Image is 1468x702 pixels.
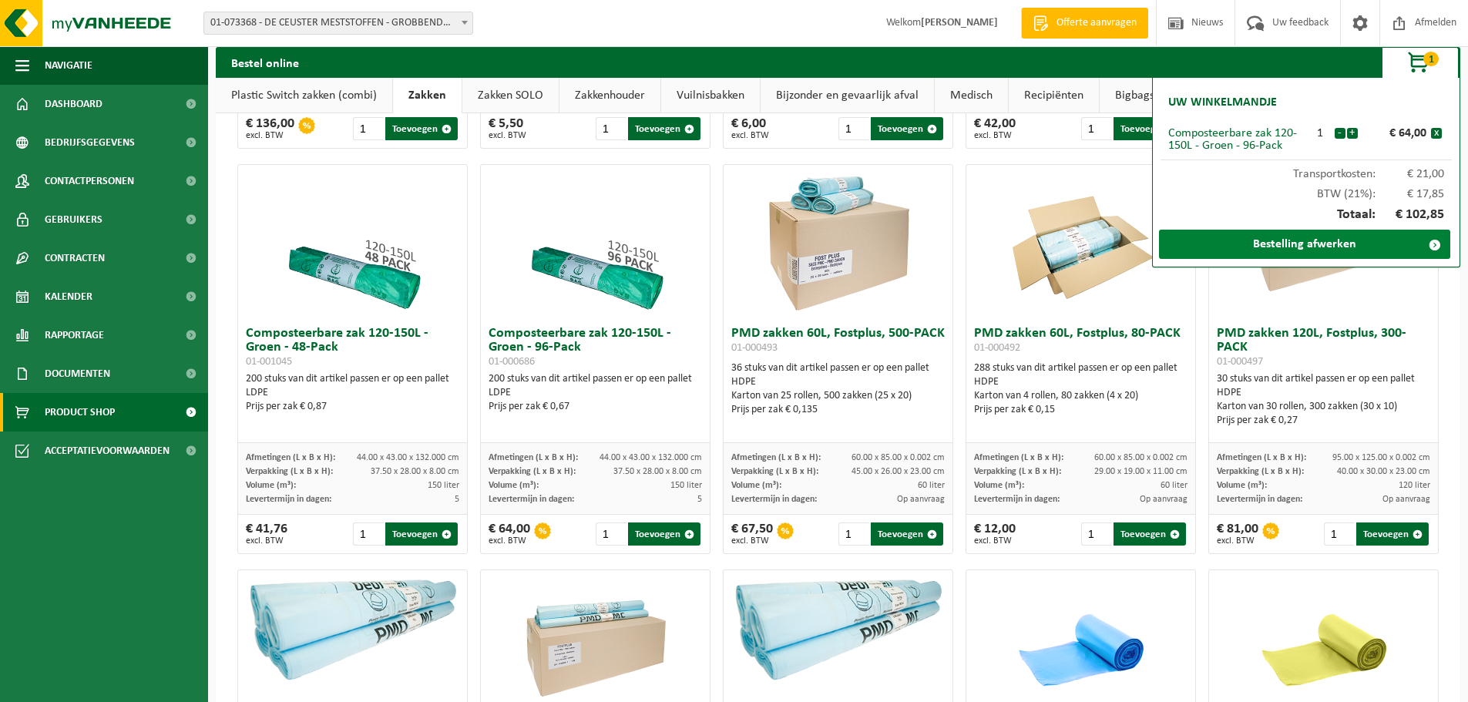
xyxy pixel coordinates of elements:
span: 01-000686 [489,356,535,368]
button: Toevoegen [385,117,458,140]
div: HDPE [731,375,945,389]
span: excl. BTW [731,131,769,140]
span: 5 [697,495,702,504]
span: 40.00 x 30.00 x 23.00 cm [1337,467,1430,476]
span: Verpakking (L x B x H): [246,467,333,476]
input: 1 [1081,522,1113,546]
span: Volume (m³): [974,481,1024,490]
div: Karton van 25 rollen, 500 zakken (25 x 20) [731,389,945,403]
div: € 136,00 [246,117,294,140]
input: 1 [1324,522,1355,546]
span: 01-000493 [731,342,778,354]
div: Prijs per zak € 0,87 [246,400,459,414]
span: 60.00 x 85.00 x 0.002 cm [1094,453,1188,462]
span: 01-001045 [246,356,292,368]
img: 01-000493 [761,165,915,319]
span: excl. BTW [731,536,773,546]
span: Afmetingen (L x B x H): [974,453,1063,462]
span: Levertermijn in dagen: [731,495,817,504]
a: Offerte aanvragen [1021,8,1148,39]
input: 1 [838,117,870,140]
span: Dashboard [45,85,102,123]
span: Contactpersonen [45,162,134,200]
span: 5 [455,495,459,504]
span: 37.50 x 28.00 x 8.00 cm [613,467,702,476]
h3: PMD zakken 120L, Fostplus, 300-PACK [1217,327,1430,368]
div: € 12,00 [974,522,1016,546]
span: 150 liter [428,481,459,490]
span: Verpakking (L x B x H): [974,467,1061,476]
div: 30 stuks van dit artikel passen er op een pallet [1217,372,1430,428]
span: Afmetingen (L x B x H): [731,453,821,462]
span: Bedrijfsgegevens [45,123,135,162]
div: Karton van 4 rollen, 80 zakken (4 x 20) [974,389,1188,403]
img: 01-000531 [724,570,952,685]
span: 95.00 x 125.00 x 0.002 cm [1332,453,1430,462]
span: 45.00 x 26.00 x 23.00 cm [852,467,945,476]
span: excl. BTW [974,536,1016,546]
a: Bijzonder en gevaarlijk afval [761,78,934,113]
span: 60 liter [1161,481,1188,490]
span: € 17,85 [1376,188,1445,200]
div: 200 stuks van dit artikel passen er op een pallet [246,372,459,414]
span: Product Shop [45,393,115,432]
button: Toevoegen [871,117,943,140]
div: € 5,50 [489,117,526,140]
button: Toevoegen [628,117,700,140]
span: Contracten [45,239,105,277]
div: Prijs per zak € 0,15 [974,403,1188,417]
div: Prijs per zak € 0,27 [1217,414,1430,428]
div: 288 stuks van dit artikel passen er op een pallet [974,361,1188,417]
div: € 67,50 [731,522,773,546]
span: 01-073368 - DE CEUSTER MESTSTOFFEN - GROBBENDONK [204,12,472,34]
span: 01-000497 [1217,356,1263,368]
span: excl. BTW [246,536,287,546]
h2: Bestel online [216,47,314,77]
span: Levertermijn in dagen: [1217,495,1302,504]
span: Volume (m³): [1217,481,1267,490]
span: € 21,00 [1376,168,1445,180]
span: 150 liter [670,481,702,490]
span: Levertermijn in dagen: [246,495,331,504]
div: € 41,76 [246,522,287,546]
button: - [1335,128,1345,139]
span: excl. BTW [1217,536,1258,546]
span: Op aanvraag [1382,495,1430,504]
div: Karton van 30 rollen, 300 zakken (30 x 10) [1217,400,1430,414]
span: excl. BTW [974,131,1016,140]
h3: Composteerbare zak 120-150L - Groen - 48-Pack [246,327,459,368]
img: 01-000496 [238,570,467,685]
div: € 81,00 [1217,522,1258,546]
span: € 102,85 [1376,208,1445,222]
h3: PMD zakken 60L, Fostplus, 500-PACK [731,327,945,358]
span: Levertermijn in dagen: [974,495,1060,504]
div: 36 stuks van dit artikel passen er op een pallet [731,361,945,417]
span: Kalender [45,277,92,316]
span: 120 liter [1399,481,1430,490]
span: Afmetingen (L x B x H): [489,453,578,462]
span: 1 [1423,52,1439,66]
span: Acceptatievoorwaarden [45,432,170,470]
a: Bestelling afwerken [1159,230,1450,259]
span: Documenten [45,354,110,393]
button: Toevoegen [1356,522,1429,546]
span: Volume (m³): [246,481,296,490]
input: 1 [596,117,627,140]
div: HDPE [1217,386,1430,400]
button: Toevoegen [628,522,700,546]
span: Op aanvraag [897,495,945,504]
span: 29.00 x 19.00 x 11.00 cm [1094,467,1188,476]
div: € 64,00 [489,522,530,546]
span: Navigatie [45,46,92,85]
span: 01-000492 [974,342,1020,354]
span: 44.00 x 43.00 x 132.000 cm [357,453,459,462]
button: Toevoegen [385,522,458,546]
span: Afmetingen (L x B x H): [246,453,335,462]
div: 1 [1306,127,1334,139]
a: Bigbags [1100,78,1170,113]
span: Verpakking (L x B x H): [731,467,818,476]
button: + [1347,128,1358,139]
div: LDPE [246,386,459,400]
span: 44.00 x 43.00 x 132.000 cm [600,453,702,462]
a: Zakkenhouder [559,78,660,113]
